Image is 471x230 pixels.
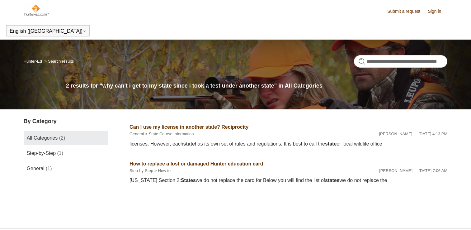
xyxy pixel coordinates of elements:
a: Can I use my license in another state? Reciprocity [130,124,248,130]
li: Search results [43,59,74,64]
li: How to [153,168,171,174]
a: Hunter-Ed [24,59,42,64]
em: state [325,141,337,146]
em: state [183,141,195,146]
img: Hunter-Ed Help Center home page [24,4,49,16]
em: States [181,178,196,183]
a: State Course Information [149,132,194,136]
h3: By Category [24,117,108,126]
a: Step-by-Step [130,168,153,173]
a: How to [158,168,171,173]
a: Submit a request [387,8,426,15]
h1: 2 results for "why can't i get to my state since i took a test under another state" in All Catego... [66,82,448,90]
input: Search [354,55,447,68]
a: General [130,132,144,136]
a: All Categories (2) [24,131,108,145]
span: General [27,166,45,171]
div: [US_STATE] Section 2: we do not replace the card for Below you will find the list of we do not re... [130,177,447,184]
li: Hunter-Ed [24,59,43,64]
li: [PERSON_NAME] [379,131,412,137]
span: (1) [57,151,64,156]
a: How to replace a lost or damaged Hunter education card [130,161,263,166]
li: Step-by-Step [130,168,153,174]
a: Sign in [428,8,448,15]
a: General (1) [24,162,108,175]
button: English ([GEOGRAPHIC_DATA]) [10,28,86,34]
li: [PERSON_NAME] [379,168,412,174]
li: General [130,131,144,137]
span: Step-by-Step [27,151,56,156]
li: State Course Information [144,131,194,137]
span: (1) [46,166,52,171]
span: (2) [59,135,65,141]
span: All Categories [27,135,58,141]
div: licenses. However, each has its own set of rules and regulations. It is best to call the or local... [130,140,447,148]
a: Step-by-Step (1) [24,146,108,160]
em: states [325,178,339,183]
time: 07/28/2022, 07:06 [419,168,447,173]
time: 02/12/2024, 16:13 [418,132,447,136]
div: Chat Support [431,209,467,225]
